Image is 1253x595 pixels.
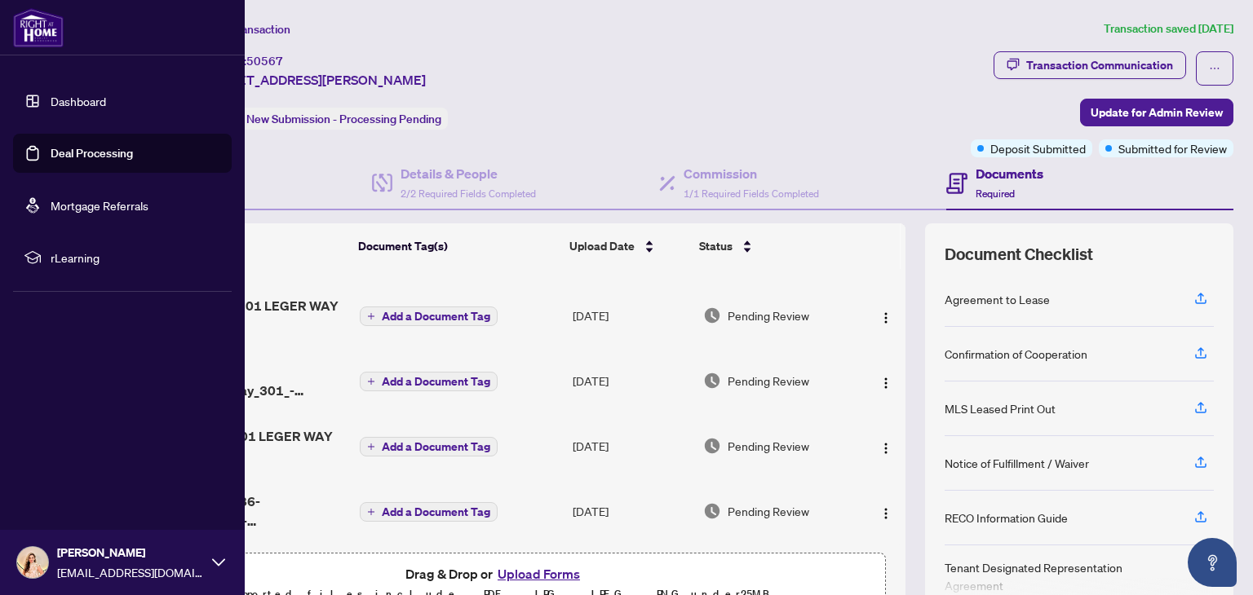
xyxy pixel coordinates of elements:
[203,22,290,37] span: View Transaction
[566,413,697,478] td: [DATE]
[367,377,375,386] span: plus
[728,502,809,520] span: Pending Review
[945,290,1050,308] div: Agreement to Lease
[703,437,721,455] img: Document Status
[382,311,490,322] span: Add a Document Tag
[1091,99,1223,126] span: Update for Admin Review
[57,544,204,562] span: [PERSON_NAME]
[945,345,1087,363] div: Confirmation of Cooperation
[566,478,697,544] td: [DATE]
[149,491,348,531] span: 1756326933886-DepositReceipt-1105LegerWay301.pdf
[360,502,498,522] button: Add a Document Tag
[879,311,892,324] img: Logo
[728,306,809,324] span: Pending Review
[703,502,721,520] img: Document Status
[360,371,498,392] button: Add a Document Tag
[728,437,809,455] span: Pending Review
[202,108,448,130] div: Status:
[728,372,809,390] span: Pending Review
[945,454,1089,472] div: Notice of Fulfillment / Waiver
[51,146,133,161] a: Deal Processing
[684,187,819,200] span: 1/1 Required Fields Completed
[57,563,204,581] span: [EMAIL_ADDRESS][DOMAIN_NAME]
[873,433,899,459] button: Logo
[994,51,1186,79] button: Transaction Communication
[563,223,693,269] th: Upload Date
[990,139,1086,157] span: Deposit Submitted
[246,54,283,68] span: 50567
[401,187,536,200] span: 2/2 Required Fields Completed
[1104,20,1233,38] article: Transaction saved [DATE]
[149,296,348,335] span: RECO GUIDE 1501 LEGER WAY 301.pdf
[246,112,441,126] span: New Submission - Processing Pending
[566,348,697,413] td: [DATE]
[149,361,348,400] span: COMPLETED 1105_Leger_Way_301_-__Accepted_lease_agreement__1_ 1 1.pdf
[703,372,721,390] img: Document Status
[367,443,375,451] span: plus
[879,507,892,520] img: Logo
[976,187,1015,200] span: Required
[360,306,498,326] button: Add a Document Tag
[703,306,721,324] img: Document Status
[405,563,585,584] span: Drag & Drop or
[684,164,819,183] h4: Commission
[360,436,498,457] button: Add a Document Tag
[51,198,148,213] a: Mortgage Referrals
[382,506,490,518] span: Add a Document Tag
[1209,63,1220,74] span: ellipsis
[873,368,899,394] button: Logo
[17,547,48,578] img: Profile Icon
[976,164,1043,183] h4: Documents
[873,498,899,524] button: Logo
[360,306,498,327] button: Add a Document Tag
[382,376,490,387] span: Add a Document Tag
[51,94,106,108] a: Dashboard
[360,437,498,456] button: Add a Document Tag
[149,426,348,465] span: TRREB MLS 1501 LEGER WAY 301.pdf
[401,164,536,183] h4: Details & People
[360,372,498,391] button: Add a Document Tag
[13,8,64,47] img: logo
[367,508,375,516] span: plus
[1188,538,1237,587] button: Open asap
[569,237,635,255] span: Upload Date
[945,399,1056,417] div: MLS Leased Print Out
[1080,99,1233,126] button: Update for Admin Review
[382,441,490,452] span: Add a Document Tag
[51,249,220,267] span: rLearning
[367,312,375,320] span: plus
[699,237,733,255] span: Status
[945,558,1175,594] div: Tenant Designated Representation Agreement
[693,223,855,269] th: Status
[202,70,426,90] span: [STREET_ADDRESS][PERSON_NAME]
[493,563,585,584] button: Upload Forms
[566,283,697,348] td: [DATE]
[1026,52,1173,78] div: Transaction Communication
[142,223,352,269] th: (5) File Name
[879,377,892,390] img: Logo
[945,509,1068,527] div: RECO Information Guide
[352,223,563,269] th: Document Tag(s)
[873,302,899,328] button: Logo
[360,501,498,522] button: Add a Document Tag
[879,442,892,455] img: Logo
[1118,139,1227,157] span: Submitted for Review
[945,243,1093,266] span: Document Checklist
